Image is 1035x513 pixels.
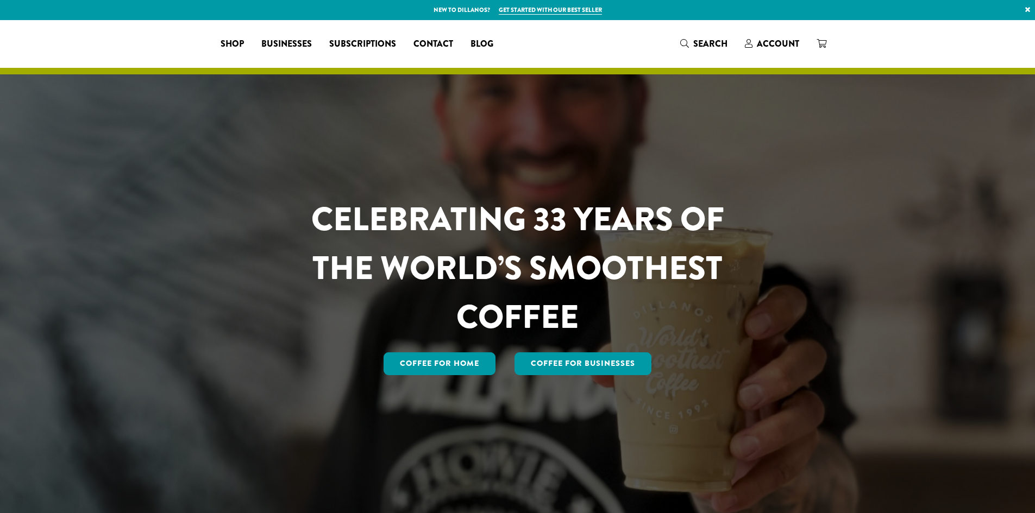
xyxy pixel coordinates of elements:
a: Shop [212,35,253,53]
a: Coffee For Businesses [515,352,651,375]
span: Account [757,37,799,50]
span: Businesses [261,37,312,51]
a: Search [672,35,736,53]
span: Shop [221,37,244,51]
a: Get started with our best seller [499,5,602,15]
h1: CELEBRATING 33 YEARS OF THE WORLD’S SMOOTHEST COFFEE [279,195,756,341]
a: Coffee for Home [384,352,495,375]
span: Blog [471,37,493,51]
span: Contact [413,37,453,51]
span: Subscriptions [329,37,396,51]
span: Search [693,37,727,50]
